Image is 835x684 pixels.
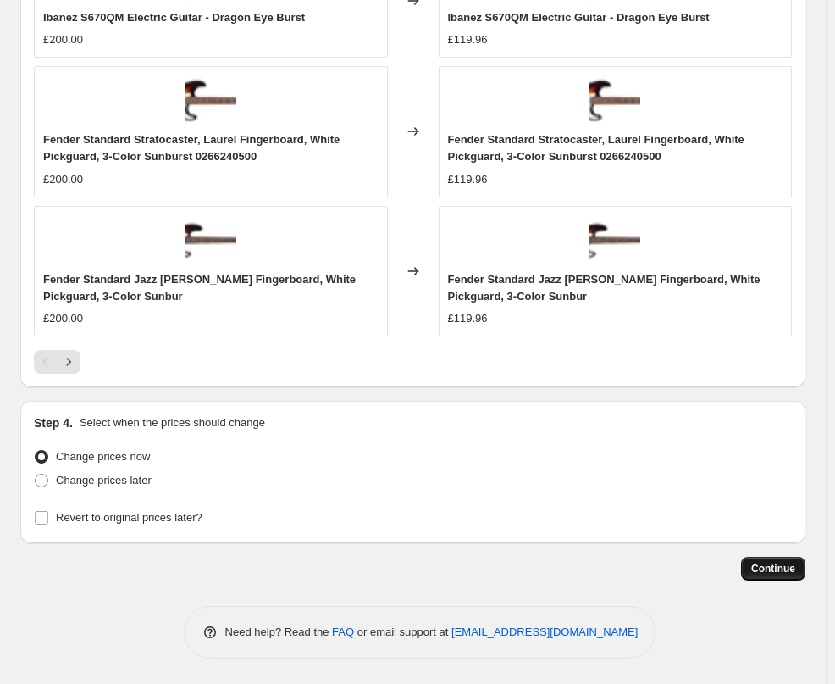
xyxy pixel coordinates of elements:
img: 0266240500_fen_ins_frt_1_rr_80x.png [589,75,640,126]
h2: Step 4. [34,414,73,431]
span: Change prices now [56,450,150,463]
img: 0266840500_fen_ins_frt_1_rr_80x.png [589,215,640,266]
span: Fender Standard Jazz [PERSON_NAME] Fingerboard, White Pickguard, 3-Color Sunbur [43,273,356,303]
div: £200.00 [43,310,83,327]
span: Fender Standard Stratocaster, Laurel Fingerboard, White Pickguard, 3-Color Sunburst 0266240500 [448,133,744,163]
span: Fender Standard Stratocaster, Laurel Fingerboard, White Pickguard, 3-Color Sunburst 0266240500 [43,133,340,163]
span: Change prices later [56,474,152,487]
img: 0266240500_fen_ins_frt_1_rr_80x.png [185,75,236,126]
span: Ibanez S670QM Electric Guitar - Dragon Eye Burst [43,11,305,24]
span: Fender Standard Jazz [PERSON_NAME] Fingerboard, White Pickguard, 3-Color Sunbur [448,273,760,303]
span: Ibanez S670QM Electric Guitar - Dragon Eye Burst [448,11,710,24]
div: £200.00 [43,31,83,48]
span: Need help? Read the [225,626,333,638]
div: £119.96 [448,310,488,327]
img: 0266840500_fen_ins_frt_1_rr_80x.png [185,215,236,266]
a: [EMAIL_ADDRESS][DOMAIN_NAME] [451,626,638,638]
div: £119.96 [448,171,488,188]
button: Continue [741,557,805,581]
div: £119.96 [448,31,488,48]
span: or email support at [354,626,451,638]
nav: Pagination [34,350,80,374]
div: £200.00 [43,171,83,188]
p: Select when the prices should change [80,414,265,431]
a: FAQ [332,626,354,638]
span: Continue [751,562,795,576]
button: Next [57,350,80,374]
span: Revert to original prices later? [56,511,202,524]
